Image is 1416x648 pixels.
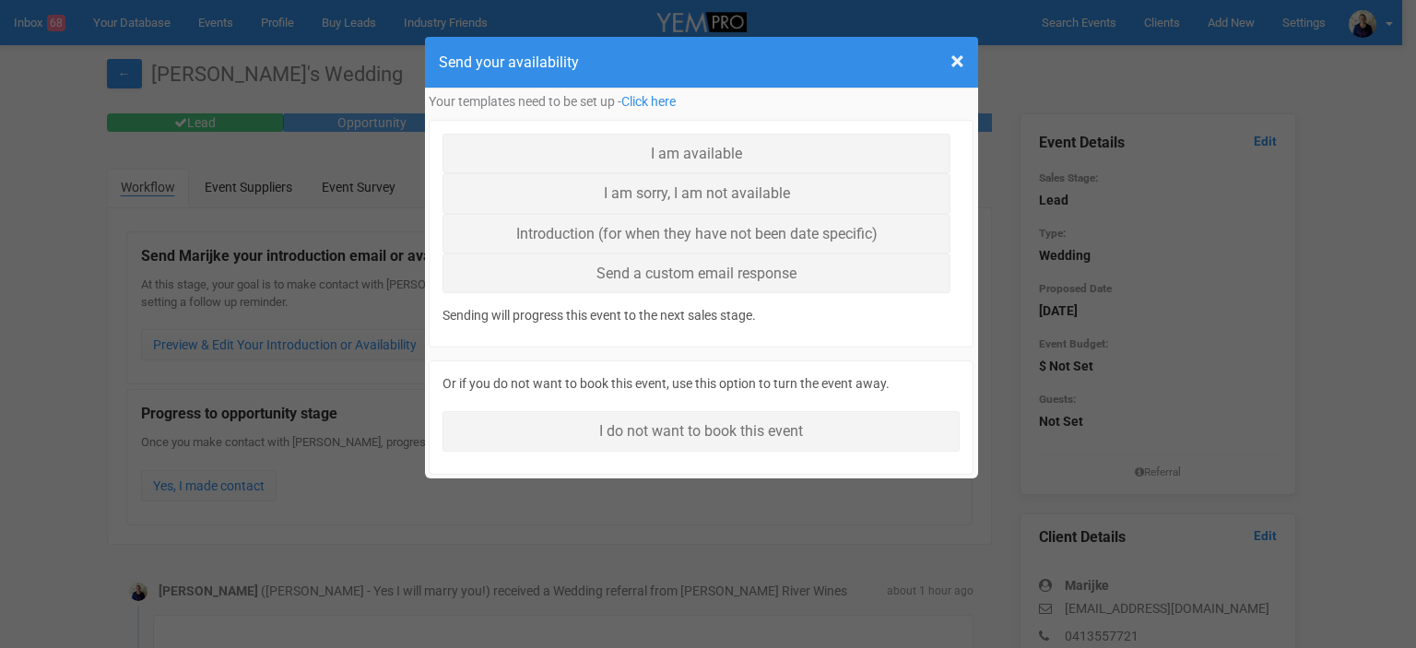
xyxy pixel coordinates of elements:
[439,51,964,74] h4: Send your availability
[442,306,961,324] p: Sending will progress this event to the next sales stage.
[442,253,951,293] a: Send a custom email response
[442,411,961,451] a: I do not want to book this event
[442,134,951,173] a: I am available
[442,214,951,253] a: Introduction (for when they have not been date specific)
[442,374,961,393] p: Or if you do not want to book this event, use this option to turn the event away.
[621,94,676,109] a: Click here
[950,46,964,77] span: ×
[429,92,974,111] p: Your templates need to be set up -
[442,173,951,213] a: I am sorry, I am not available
